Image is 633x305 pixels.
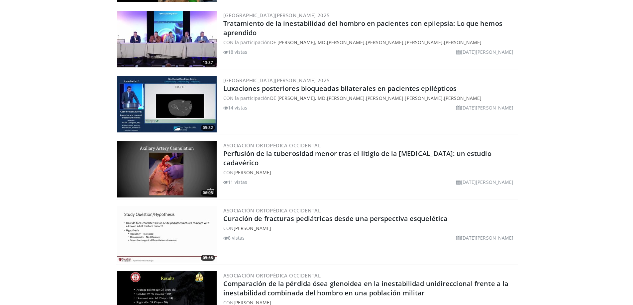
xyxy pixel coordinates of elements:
img: dd388e6d-4c55-46bc-88fa-d80e2d2c6bfa.300x170_q85_crop-smart_upscale.jpg [117,206,217,263]
a: [PERSON_NAME] [234,225,271,231]
font: , [326,39,327,45]
font: 05:58 [203,255,213,261]
font: , [403,95,405,101]
font: 14 vistas [228,105,248,111]
font: , [365,95,366,101]
img: c94281fe-92dc-4757-a228-7e308c7dd9b7.300x170_q85_crop-smart_upscale.jpg [117,11,217,67]
font: 05:32 [203,125,213,130]
a: 13:37 [117,11,217,67]
a: [PERSON_NAME] [405,95,442,101]
a: [GEOGRAPHIC_DATA][PERSON_NAME] 2025 [223,77,330,84]
a: 05:32 [117,76,217,132]
a: 06:05 [117,141,217,197]
font: , [403,39,405,45]
font: 06:05 [203,190,213,195]
font: , [326,95,327,101]
font: [DATE][PERSON_NAME] [461,49,514,55]
font: [DATE][PERSON_NAME] [461,235,514,241]
a: de [PERSON_NAME], MD [270,39,326,45]
font: 11 vistas [228,179,248,185]
a: Asociación Ortopédica Occidental [223,272,321,279]
font: [DATE][PERSON_NAME] [461,105,514,111]
img: 1e4eac3b-e90a-4cc2-bb07-42ccc2b4e285.300x170_q85_crop-smart_upscale.jpg [117,141,217,197]
a: 05:58 [117,206,217,263]
font: CON la participación [223,39,270,45]
a: [PERSON_NAME] [366,95,403,101]
a: [GEOGRAPHIC_DATA][PERSON_NAME] 2025 [223,12,330,19]
font: 13:37 [203,60,213,65]
a: Tratamiento de la inestabilidad del hombro en pacientes con epilepsia: Lo que hemos aprendido [223,19,502,37]
a: [PERSON_NAME] [444,39,481,45]
a: Comparación de la pérdida ósea glenoidea en la inestabilidad unidireccional frente a la inestabil... [223,279,509,297]
font: CON la participación [223,95,270,101]
a: Asociación Ortopédica Occidental [223,207,321,214]
font: 18 vistas [228,49,248,55]
a: [PERSON_NAME] [234,169,271,176]
a: [PERSON_NAME] [444,95,481,101]
font: [DATE][PERSON_NAME] [461,179,514,185]
font: 8 vistas [228,235,245,241]
font: CON [223,169,234,176]
a: [PERSON_NAME] [327,95,365,101]
img: 62596bc6-63d7-4429-bb8d-708b1a4f69e0.300x170_q85_crop-smart_upscale.jpg [117,76,217,132]
font: , [365,39,366,45]
a: [PERSON_NAME] [327,39,365,45]
a: [PERSON_NAME] [405,39,442,45]
font: , [443,95,444,101]
a: [PERSON_NAME] [366,39,403,45]
a: Luxaciones posteriores bloqueadas bilaterales en pacientes epilépticos [223,84,457,93]
a: Curación de fracturas pediátricas desde una perspectiva esquelética [223,214,448,223]
font: , [443,39,444,45]
font: CON [223,225,234,231]
a: Asociación Ortopédica Occidental [223,142,321,149]
a: de [PERSON_NAME], MD [270,95,326,101]
a: Perfusión de la tuberosidad menor tras el litigio de la [MEDICAL_DATA]: un estudio cadavérico [223,149,491,167]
